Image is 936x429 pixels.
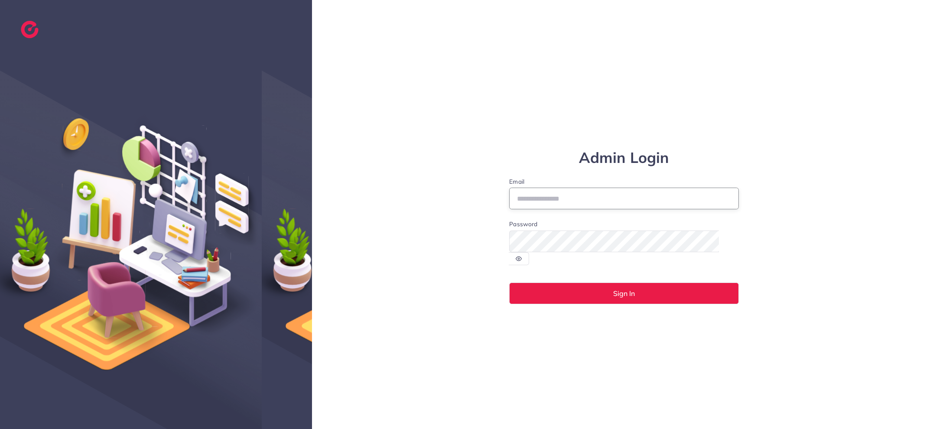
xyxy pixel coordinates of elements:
[509,283,739,304] button: Sign In
[509,220,537,228] label: Password
[613,290,635,297] span: Sign In
[509,177,739,186] label: Email
[21,21,39,38] img: logo
[509,149,739,167] h1: Admin Login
